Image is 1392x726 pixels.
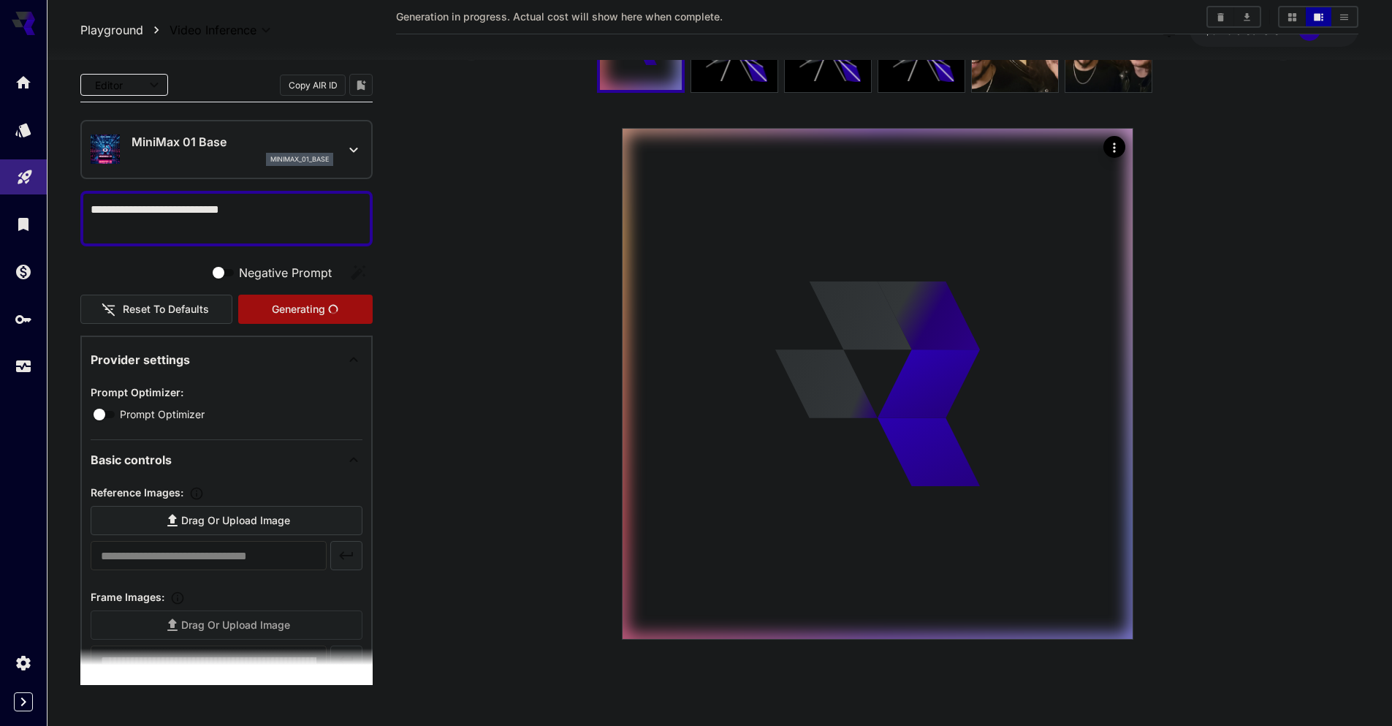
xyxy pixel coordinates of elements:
button: Show videos in grid view [1279,7,1305,26]
nav: breadcrumb [80,21,170,39]
p: minimax_01_base [270,154,329,165]
span: Video Inference [170,21,256,39]
div: Actions [1103,136,1125,158]
span: Drag or upload image [181,512,290,530]
a: Playground [80,21,143,39]
span: credits left [1236,24,1287,37]
div: Provider settings [91,342,362,377]
div: Playground [16,163,34,181]
button: Reset to defaults [80,295,232,325]
div: Basic controls [91,442,362,477]
span: $3.70 [1204,24,1236,37]
div: Settings [15,654,32,672]
button: Upload a reference image to guide the result. Supported formats: MP4, WEBM and MOV. [183,486,210,501]
label: Drag or upload image [91,506,362,536]
div: Models [15,121,32,139]
button: Add to library [354,76,368,94]
button: Upload frame images. [164,591,191,605]
p: MiniMax 01 Base [132,133,333,151]
button: Show videos in list view [1331,7,1357,26]
div: Library [15,215,32,233]
div: Clear videosDownload All [1206,6,1261,28]
button: Clear videos [1208,7,1233,26]
div: Show videos in grid viewShow videos in video viewShow videos in list view [1278,6,1358,28]
span: Frame Images : [91,591,164,603]
div: Wallet [15,262,32,281]
button: Download All [1234,7,1260,26]
span: Editor [95,77,140,93]
span: Generation in progress. Actual cost will show here when complete. [396,10,723,23]
span: Prompt Optimizer : [91,386,183,398]
button: Show videos in video view [1306,7,1331,26]
div: Usage [15,358,32,376]
button: Expand sidebar [14,692,33,711]
div: Home [15,73,32,91]
span: Prompt Optimizer [120,407,205,422]
span: Reference Images : [91,486,183,499]
button: Copy AIR ID [280,74,346,95]
div: MiniMax 01 Baseminimax_01_base [91,127,362,172]
span: Negative Prompt [239,264,332,281]
p: Provider settings [91,351,190,368]
div: API Keys [15,310,32,328]
p: Basic controls [91,451,172,469]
